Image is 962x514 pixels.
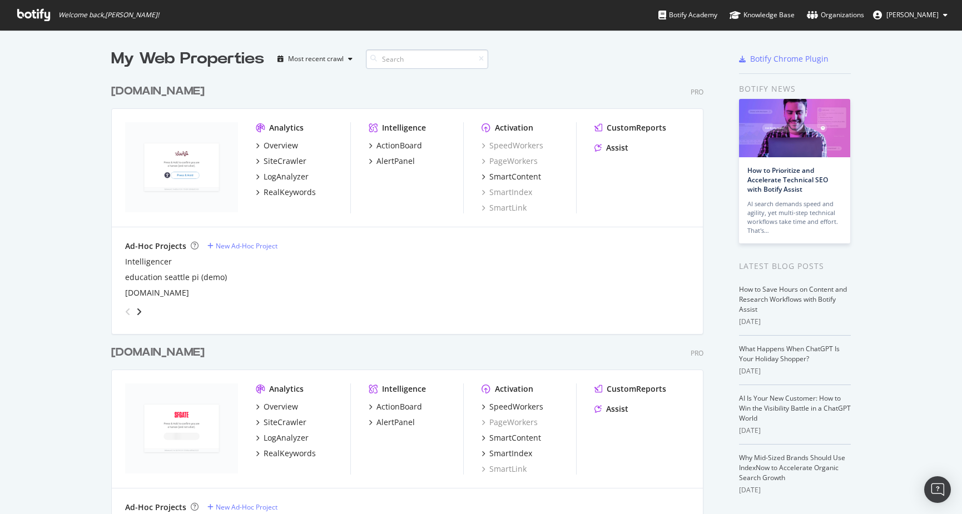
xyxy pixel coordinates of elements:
div: Activation [495,383,533,395]
div: Most recent crawl [288,56,344,62]
div: Assist [606,403,628,415]
a: What Happens When ChatGPT Is Your Holiday Shopper? [739,344,840,363]
img: weekand.com [125,122,238,212]
a: How to Prioritize and Accelerate Technical SEO with Botify Assist [747,166,828,194]
a: New Ad-Hoc Project [207,502,277,512]
div: Analytics [269,122,304,133]
div: Overview [264,140,298,151]
div: My Web Properties [111,48,264,70]
div: Latest Blog Posts [739,260,851,272]
a: LogAnalyzer [256,171,309,182]
a: Assist [594,403,628,415]
a: education seattle pi (demo) [125,272,227,283]
a: PageWorkers [482,417,538,428]
div: SiteCrawler [264,156,306,167]
div: Ad-Hoc Projects [125,241,186,252]
div: AI search demands speed and agility, yet multi-step technical workflows take time and effort. Tha... [747,199,842,235]
a: ActionBoard [369,401,422,412]
div: [DATE] [739,485,851,495]
a: SiteCrawler [256,156,306,167]
a: SmartIndex [482,448,532,459]
div: New Ad-Hoc Project [216,241,277,251]
div: AlertPanel [376,156,415,167]
input: Search [366,49,488,69]
a: PageWorkers [482,156,538,167]
img: sfgate.com [125,383,238,473]
div: SiteCrawler [264,417,306,428]
div: angle-left [121,303,135,321]
div: SpeedWorkers [489,401,543,412]
div: [DOMAIN_NAME] [111,345,205,361]
a: Intelligencer [125,256,172,267]
div: [DATE] [739,317,851,327]
a: CustomReports [594,383,666,395]
div: New Ad-Hoc Project [216,502,277,512]
div: Botify news [739,83,851,95]
a: Botify Chrome Plugin [739,53,829,64]
div: SmartContent [489,171,541,182]
a: AlertPanel [369,417,415,428]
div: LogAnalyzer [264,171,309,182]
a: AI Is Your New Customer: How to Win the Visibility Battle in a ChatGPT World [739,393,851,423]
button: Most recent crawl [273,50,357,68]
a: [DOMAIN_NAME] [111,83,209,99]
div: SmartIndex [489,448,532,459]
a: SpeedWorkers [482,140,543,151]
div: SmartContent [489,432,541,443]
div: [DOMAIN_NAME] [111,83,205,99]
a: AlertPanel [369,156,415,167]
button: [PERSON_NAME] [864,6,956,24]
a: SmartContent [482,171,541,182]
div: LogAnalyzer [264,432,309,443]
a: Overview [256,401,298,412]
div: Assist [606,142,628,153]
div: ActionBoard [376,140,422,151]
a: How to Save Hours on Content and Research Workflows with Botify Assist [739,285,847,314]
div: Overview [264,401,298,412]
div: Pro [691,87,703,97]
a: RealKeywords [256,187,316,198]
div: AlertPanel [376,417,415,428]
a: Why Mid-Sized Brands Should Use IndexNow to Accelerate Organic Search Growth [739,453,845,482]
a: SmartLink [482,202,527,213]
img: How to Prioritize and Accelerate Technical SEO with Botify Assist [739,99,850,157]
div: Open Intercom Messenger [924,476,951,503]
div: Analytics [269,383,304,395]
div: RealKeywords [264,448,316,459]
a: RealKeywords [256,448,316,459]
a: SiteCrawler [256,417,306,428]
a: SmartLink [482,463,527,475]
a: SpeedWorkers [482,401,543,412]
a: CustomReports [594,122,666,133]
a: New Ad-Hoc Project [207,241,277,251]
div: Botify Academy [658,9,717,21]
a: Overview [256,140,298,151]
div: Activation [495,122,533,133]
div: CustomReports [607,122,666,133]
span: Welcome back, [PERSON_NAME] ! [58,11,159,19]
div: Botify Chrome Plugin [750,53,829,64]
a: LogAnalyzer [256,432,309,443]
span: Genevieve Lill [886,10,939,19]
div: Pro [691,348,703,358]
div: [DATE] [739,366,851,376]
div: RealKeywords [264,187,316,198]
div: ActionBoard [376,401,422,412]
a: [DOMAIN_NAME] [125,287,189,298]
a: SmartIndex [482,187,532,198]
a: Assist [594,142,628,153]
div: Intelligence [382,383,426,395]
div: angle-right [135,306,143,317]
a: SmartContent [482,432,541,443]
div: Intelligence [382,122,426,133]
div: Organizations [807,9,864,21]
